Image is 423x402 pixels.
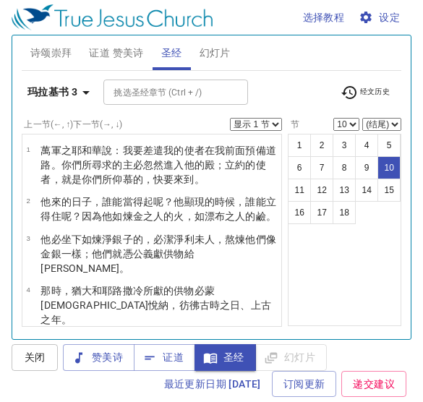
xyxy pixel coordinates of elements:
[40,234,276,274] wh3878: 人
[30,44,72,62] span: 诗颂崇拜
[40,194,277,223] p: 他來
[377,134,401,157] button: 5
[40,248,194,274] wh4503: 給[PERSON_NAME]
[225,210,276,222] wh3526: 之人的鹼
[40,159,265,185] wh1870: 。你們所尋求
[40,143,277,187] p: 萬軍
[40,145,276,185] wh7971: 我的使者
[40,234,276,274] wh3427: 如煉
[40,299,271,325] wh3068: 悅納
[61,314,72,325] wh8141: 。
[40,248,194,274] wh3701: 一樣；他們就憑公義
[40,314,71,325] wh6931: 之年
[195,344,256,371] button: 圣经
[195,174,205,185] wh935: 。
[27,83,77,101] b: 玛拉基书 3
[288,156,311,179] button: 6
[362,9,400,27] span: 设定
[40,196,276,222] wh3557: 得起呢？他顯現
[40,285,271,325] wh3389: 所獻的供物
[40,299,271,325] wh5769: 之日
[283,375,325,393] span: 订阅更新
[40,234,276,274] wh2891: 銀子
[40,145,276,185] wh4397: 在我前面
[288,179,311,202] button: 11
[40,232,277,275] p: 他必坐下
[143,210,276,222] wh6884: 之人的火
[377,156,401,179] button: 10
[51,174,205,185] wh4397: ，就是你們所仰慕
[333,134,356,157] button: 3
[40,159,265,185] wh1245: 的主
[353,375,395,393] span: 递交建议
[206,348,244,367] span: 圣经
[40,234,276,274] wh2212: 他們像金
[89,44,143,62] span: 证道 赞美诗
[266,210,276,222] wh1287: 。
[40,145,276,185] wh6635: 之耶和華
[333,201,356,224] button: 18
[288,134,311,157] button: 1
[333,179,356,202] button: 13
[40,299,271,325] wh3117: 、上古
[40,210,275,222] wh5975: 得住呢？因為他如煉金
[22,79,101,106] button: 玛拉基书 3
[40,283,277,327] p: 那時，猶大
[310,156,333,179] button: 7
[40,285,271,325] wh4503: 必蒙[DEMOGRAPHIC_DATA]
[200,44,231,62] span: 幻灯片
[333,156,356,179] button: 8
[40,196,276,222] wh3117: ，誰能當
[23,348,46,367] span: 关闭
[40,159,265,185] wh113: 必忽然
[40,196,276,222] wh935: 的日子
[164,375,261,393] span: 最近更新日期 [DATE]
[26,286,30,294] span: 4
[341,84,390,101] span: 经文历史
[158,371,267,398] a: 最近更新日期 [DATE]
[40,248,194,274] wh6666: 獻
[288,120,299,129] label: 节
[40,145,276,185] wh6440: 預備
[26,197,30,205] span: 2
[303,9,345,27] span: 选择教程
[310,134,333,157] button: 2
[119,262,129,274] wh3068: 。
[297,4,351,31] button: 选择教程
[40,234,276,274] wh2891: 利未
[26,234,30,242] span: 3
[40,145,276,185] wh6437: 道路
[310,201,333,224] button: 17
[341,371,406,398] a: 递交建议
[40,285,271,325] wh3063: 和耶路撒冷
[40,145,276,185] wh3068: 說
[108,84,220,100] input: Type Bible Reference
[161,44,182,62] span: 圣经
[145,348,184,367] span: 证道
[356,4,406,31] button: 设定
[12,4,213,30] img: True Jesus Church
[134,344,195,371] button: 证道
[12,344,58,371] button: 关闭
[40,234,276,274] wh1121: ，熬煉
[332,82,399,103] button: 经文历史
[63,344,134,371] button: 赞美诗
[24,120,122,129] label: 上一节 (←, ↑) 下一节 (→, ↓)
[26,145,30,153] span: 1
[355,156,378,179] button: 9
[355,134,378,157] button: 4
[40,234,276,274] wh6884: 淨
[288,201,311,224] button: 16
[184,210,276,222] wh784: ，如漂布
[40,234,276,274] wh3701: 的，必潔淨
[272,371,337,398] a: 订阅更新
[40,299,271,325] wh6149: ，彷彿古時
[310,179,333,202] button: 12
[355,179,378,202] button: 14
[377,179,401,202] button: 15
[74,348,123,367] span: 赞美诗
[40,248,194,274] wh2091: 銀
[40,145,276,185] wh559: ：我要差遣
[40,248,194,274] wh5066: 供物
[133,174,205,185] wh2655: 的，快要來到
